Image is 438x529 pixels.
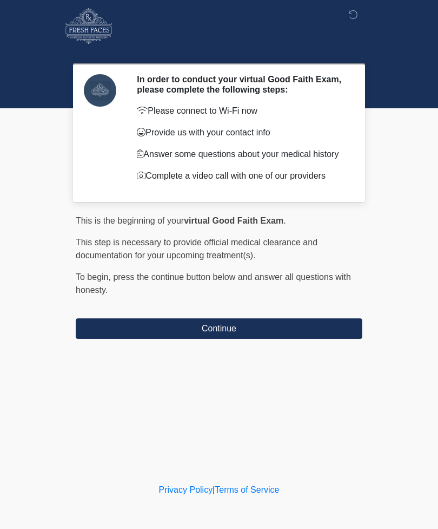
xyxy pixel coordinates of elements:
[137,126,346,139] p: Provide us with your contact info
[215,485,279,494] a: Terms of Service
[76,272,113,282] span: To begin,
[283,216,286,225] span: .
[137,105,346,117] p: Please connect to Wi-Fi now
[76,318,362,339] button: Continue
[159,485,213,494] a: Privacy Policy
[65,8,112,44] img: Fresh Faces Rx Logo
[137,169,346,182] p: Complete a video call with one of our providers
[184,216,283,225] strong: virtual Good Faith Exam
[76,238,317,260] span: This step is necessary to provide official medical clearance and documentation for your upcoming ...
[76,272,351,295] span: press the continue button below and answer all questions with honesty.
[137,74,346,95] h2: In order to conduct your virtual Good Faith Exam, please complete the following steps:
[76,216,184,225] span: This is the beginning of your
[137,148,346,161] p: Answer some questions about your medical history
[213,485,215,494] a: |
[84,74,116,107] img: Agent Avatar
